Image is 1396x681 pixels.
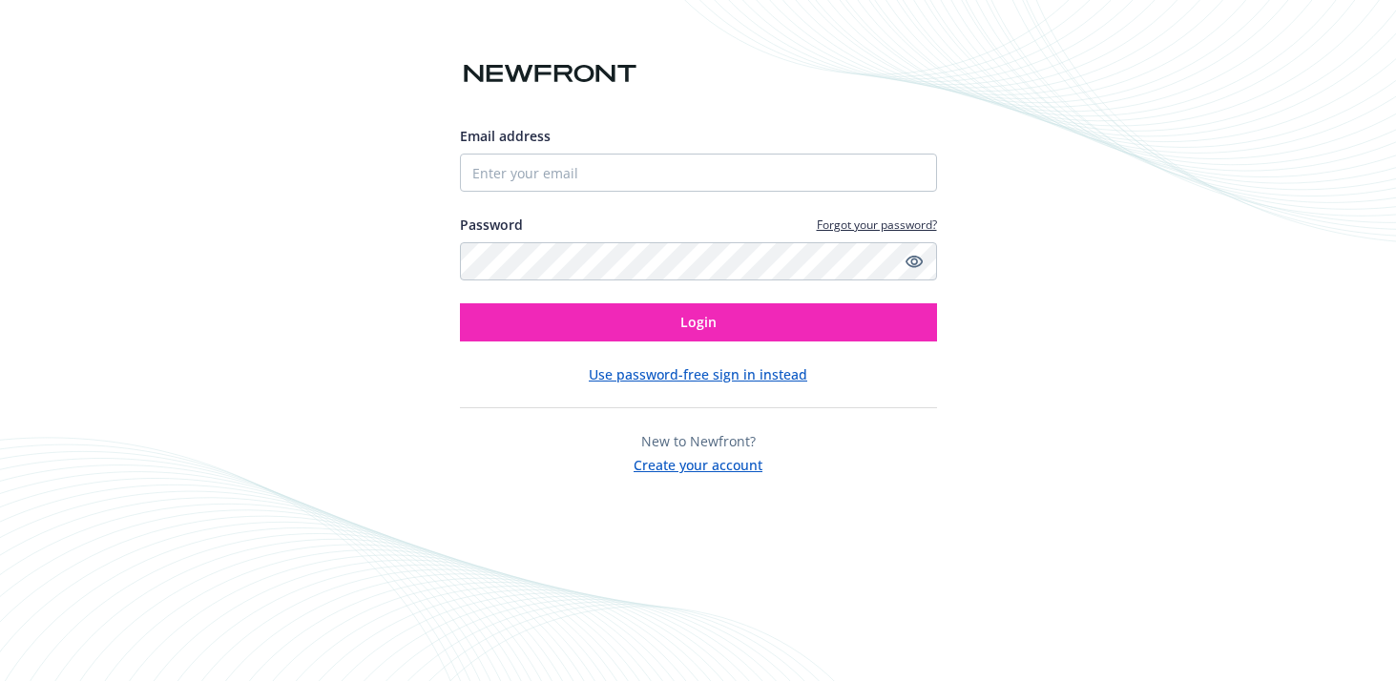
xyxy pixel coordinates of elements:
[460,242,937,280] input: Enter your password
[641,432,756,450] span: New to Newfront?
[460,303,937,341] button: Login
[460,154,937,192] input: Enter your email
[460,57,640,91] img: Newfront logo
[589,364,807,384] button: Use password-free sign in instead
[634,451,762,475] button: Create your account
[460,127,551,145] span: Email address
[903,250,926,273] a: Show password
[817,217,937,233] a: Forgot your password?
[460,215,523,235] label: Password
[680,313,717,331] span: Login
